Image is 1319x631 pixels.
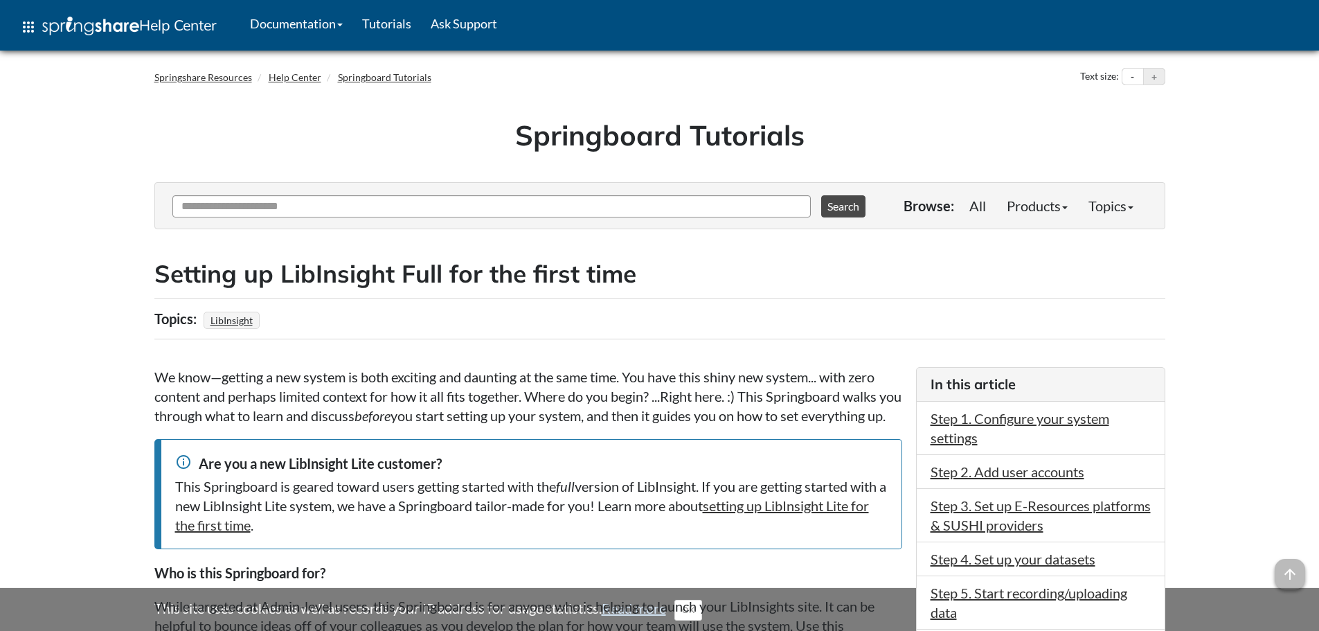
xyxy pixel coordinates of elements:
a: Step 4. Set up your datasets [931,551,1095,567]
button: Increase text size [1144,69,1165,85]
a: Springshare Resources [154,71,252,83]
em: full [556,478,575,495]
div: This Springboard is geared toward users getting started with the version of LibInsight. If you ar... [175,477,888,535]
a: Documentation [240,6,352,41]
a: Springboard Tutorials [338,71,431,83]
a: Step 2. Add user accounts [931,463,1084,480]
p: Browse: [904,196,954,215]
span: info [175,454,192,470]
div: Text size: [1077,68,1122,86]
a: Step 1. Configure your system settings [931,410,1109,446]
h2: Setting up LibInsight Full for the first time [154,257,1165,291]
a: Step 5. Start recording/uploading data [931,585,1127,621]
a: Tutorials [352,6,421,41]
h1: Springboard Tutorials [165,116,1155,154]
a: Help Center [269,71,321,83]
span: arrow_upward [1275,559,1305,589]
a: All [959,192,996,220]
a: Topics [1078,192,1144,220]
a: Products [996,192,1078,220]
button: Decrease text size [1122,69,1143,85]
a: Ask Support [421,6,507,41]
a: LibInsight [208,310,255,330]
a: apps Help Center [10,6,226,48]
h3: In this article [931,375,1151,394]
div: Are you a new LibInsight Lite customer? [175,454,888,473]
a: arrow_upward [1275,560,1305,577]
span: apps [20,19,37,35]
em: before [355,407,391,424]
div: Topics: [154,305,200,332]
a: Step 3. Set up E-Resources platforms & SUSHI providers [931,497,1151,533]
p: We know—getting a new system is both exciting and daunting at the same time. You have this shiny ... [154,367,902,425]
button: Search [821,195,865,217]
span: Help Center [139,16,217,34]
strong: Who is this Springboard for? [154,565,325,581]
div: This site uses cookies as well as records your IP address for usage statistics. [141,598,1179,621]
img: Springshare [42,17,139,35]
